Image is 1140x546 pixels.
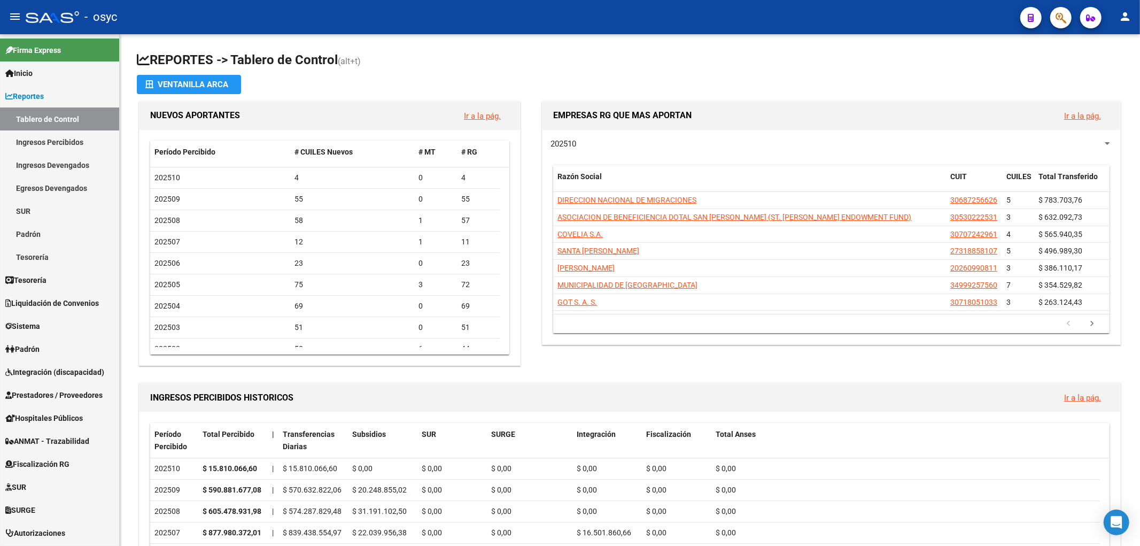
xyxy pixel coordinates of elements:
datatable-header-cell: Período Percibido [150,141,290,164]
span: 4 [1006,230,1011,239]
span: DIRECCION NACIONAL DE MIGRACIONES [557,196,696,204]
span: $ 839.438.554,97 [283,528,342,537]
span: SURGE [5,504,35,516]
button: Ir a la pág. [455,106,509,126]
span: Inicio [5,67,33,79]
span: (alt+t) [338,56,361,66]
span: $ 0,00 [491,528,511,537]
span: $ 570.632.822,06 [283,486,342,494]
datatable-header-cell: Total Transferido [1034,165,1109,201]
datatable-header-cell: Transferencias Diarias [278,423,348,458]
span: 3 [1006,264,1011,272]
span: $ 565.940,35 [1038,230,1082,239]
span: $ 0,00 [716,507,736,516]
span: Total Anses [716,430,756,439]
span: 20260990811 [950,264,997,272]
datatable-header-cell: Subsidios [348,423,417,458]
span: $ 0,00 [491,486,511,494]
strong: $ 590.881.677,08 [203,486,261,494]
a: Ir a la pág. [1064,111,1101,121]
span: $ 0,00 [716,486,736,494]
span: $ 386.110,17 [1038,264,1082,272]
datatable-header-cell: # MT [414,141,457,164]
div: 1 [418,236,453,248]
span: $ 0,00 [352,464,373,473]
span: | [272,528,274,537]
div: 202510 [154,463,194,475]
span: Total Percibido [203,430,254,439]
div: 0 [418,300,453,312]
span: SURGE [491,430,515,439]
datatable-header-cell: Total Anses [711,423,1100,458]
span: 30718051033 [950,298,997,306]
span: 5 [1006,196,1011,204]
datatable-header-cell: # RG [457,141,500,164]
span: $ 0,00 [577,464,597,473]
span: $ 632.092,73 [1038,213,1082,221]
span: 202508 [154,216,180,225]
span: 202507 [154,237,180,246]
span: Liquidación de Convenios [5,297,99,309]
span: Período Percibido [154,430,187,451]
span: $ 0,00 [491,464,511,473]
span: Firma Express [5,44,61,56]
div: 4 [461,172,495,184]
span: # RG [461,148,477,156]
span: SANTA [PERSON_NAME] [557,247,639,255]
div: 72 [461,279,495,291]
span: 202506 [154,259,180,267]
div: 23 [294,257,410,270]
span: $ 574.287.829,48 [283,507,342,516]
datatable-header-cell: CUIT [946,165,1002,201]
div: 51 [294,321,410,334]
span: INGRESOS PERCIBIDOS HISTORICOS [150,393,293,403]
div: 55 [294,193,410,205]
mat-icon: menu [9,10,21,23]
span: Razón Social [557,172,602,181]
div: 51 [461,321,495,334]
div: 57 [461,214,495,227]
datatable-header-cell: Período Percibido [150,423,198,458]
span: 30530222531 [950,213,997,221]
span: $ 22.039.956,38 [352,528,407,537]
div: 11 [461,236,495,248]
span: $ 15.810.066,60 [283,464,337,473]
span: SUR [422,430,436,439]
div: Open Intercom Messenger [1104,510,1129,535]
span: SUR [5,481,26,493]
span: 202502 [154,344,180,353]
h1: REPORTES -> Tablero de Control [137,51,1123,70]
div: 0 [418,257,453,270]
span: $ 0,00 [577,507,597,516]
div: 55 [461,193,495,205]
a: Ir a la pág. [464,111,501,121]
span: 202510 [550,139,576,149]
a: Ir a la pág. [1064,393,1101,403]
span: $ 263.124,43 [1038,298,1082,306]
datatable-header-cell: Integración [572,423,642,458]
strong: $ 877.980.372,01 [203,528,261,537]
span: $ 31.191.102,50 [352,507,407,516]
div: 69 [294,300,410,312]
div: 0 [418,193,453,205]
datatable-header-cell: SURGE [487,423,572,458]
div: 0 [418,172,453,184]
span: $ 0,00 [646,528,666,537]
span: $ 0,00 [577,486,597,494]
span: Reportes [5,90,44,102]
strong: $ 15.810.066,60 [203,464,257,473]
span: 202504 [154,302,180,310]
span: 202505 [154,280,180,289]
div: 58 [294,214,410,227]
span: $ 0,00 [646,486,666,494]
a: go to next page [1082,318,1103,330]
span: $ 496.989,30 [1038,247,1082,255]
div: 202508 [154,505,194,518]
span: $ 0,00 [422,528,442,537]
span: # CUILES Nuevos [294,148,353,156]
span: COVELIA S.A. [557,230,603,239]
span: $ 20.248.855,02 [352,486,407,494]
datatable-header-cell: | [268,423,278,458]
div: 44 [461,343,495,355]
span: | [272,486,274,494]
